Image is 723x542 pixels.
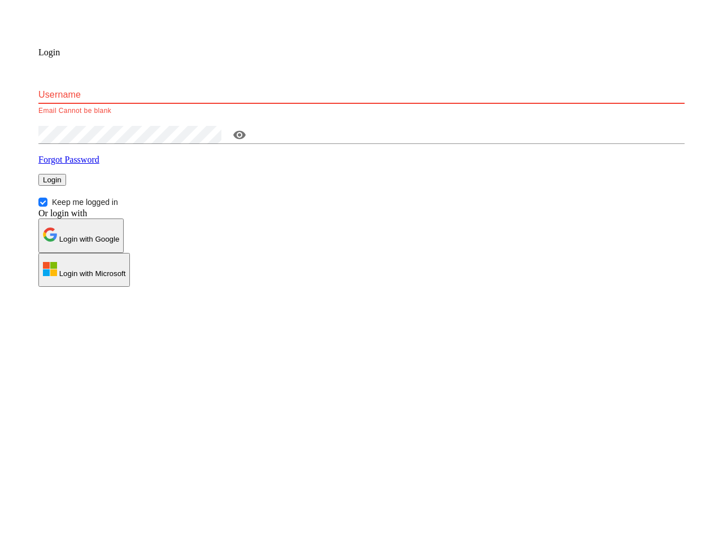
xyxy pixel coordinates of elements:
button: Google Logo Login with Google [38,218,124,253]
img: Google Logo [43,228,57,242]
span: Login [43,176,62,184]
p: Email Cannot be blank [38,106,685,117]
span: Keep me logged in [47,196,123,208]
button: Login [38,174,66,186]
img: Microsoft Logo [43,262,57,276]
p: Forgot Password [38,155,685,165]
p: Login with Microsoft [43,262,125,278]
p: Login with Google [43,228,119,243]
button: toggle password visibility [226,121,253,148]
button: Microsoft Logo Login with Microsoft [38,253,130,287]
p: Login [38,47,685,58]
span: Or login with [38,208,87,218]
a: Forgot Password [38,146,685,174]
